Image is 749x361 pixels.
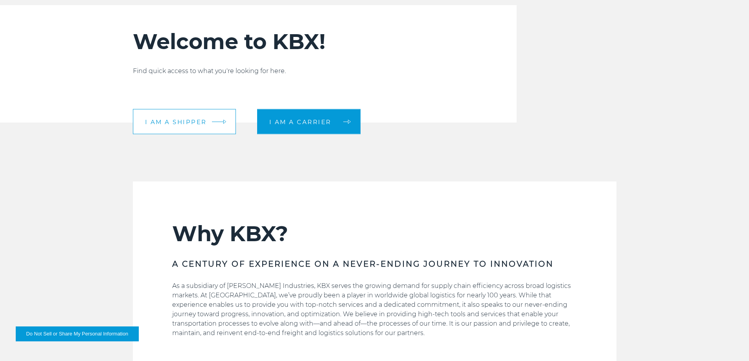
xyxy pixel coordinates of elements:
h3: A CENTURY OF EXPERIENCE ON A NEVER-ENDING JOURNEY TO INNOVATION [172,258,577,269]
a: I am a carrier arrow arrow [257,109,361,134]
h2: Welcome to KBX! [133,29,470,55]
img: arrow [223,120,226,124]
a: I am a shipper arrow arrow [133,109,236,134]
p: As a subsidiary of [PERSON_NAME] Industries, KBX serves the growing demand for supply chain effic... [172,281,577,338]
span: I am a shipper [145,119,207,125]
p: Find quick access to what you're looking for here. [133,66,470,76]
button: Do Not Sell or Share My Personal Information [16,326,139,341]
h2: Why KBX? [172,221,577,247]
span: I am a carrier [269,119,331,125]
